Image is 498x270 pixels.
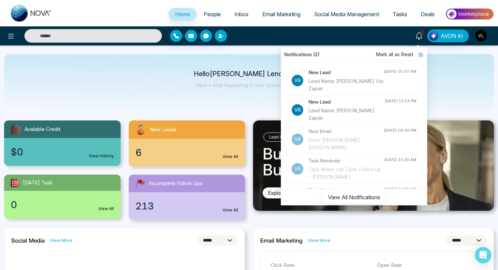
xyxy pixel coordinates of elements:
div: [DATE] 06:20 PM [384,128,416,133]
img: User Avatar [475,30,487,41]
div: [DATE] 11:30 AM [384,186,416,192]
div: Open Intercom Messenger [475,247,491,263]
a: View All [223,154,238,160]
span: 6 [136,145,142,160]
p: Vr [292,75,303,86]
a: View All [223,207,238,213]
img: availableCredit.svg [9,123,22,135]
a: View History [89,153,114,159]
h4: New Lead [309,69,384,76]
span: New Leads [150,126,177,134]
p: Here's what happening in your account [DATE]. [194,82,305,88]
p: Vr [292,134,303,145]
div: Notifications (2) [281,47,427,62]
a: 2 [411,29,427,41]
span: People [204,11,221,18]
h2: Social Media [11,237,45,244]
span: Inbox [234,11,249,18]
p: Hello [PERSON_NAME] LendingHub [194,71,305,77]
span: Incomplete Follow Ups [149,180,203,187]
div: Lead Name: [PERSON_NAME]: Zapier [309,107,385,122]
img: Lead Flow [429,31,438,41]
a: Social Media Management [307,8,386,21]
div: From: [PERSON_NAME] [PERSON_NAME] [309,136,384,151]
p: Vr [292,163,303,175]
img: newLeads.svg [134,123,147,136]
div: [DATE] 11:30 AM [384,157,416,163]
span: $0 [11,145,23,159]
button: View All Notifications [324,191,385,204]
a: Email Marketing [255,8,307,21]
span: Mark all as Read [376,51,413,58]
a: Deals [414,8,441,21]
h2: Email Marketing [260,237,303,244]
h4: Task Reminder [309,186,384,194]
a: View More [50,237,72,244]
span: [DATE] Task [23,179,53,187]
span: Available Credit [24,126,60,133]
a: View All Notifications [324,194,385,200]
span: Social Media Management [314,11,379,18]
div: Lead Name: [PERSON_NAME] Via: Zapier [309,77,384,92]
h4: New Lead [309,98,385,106]
span: Deals [421,11,435,18]
span: Home [175,11,190,18]
p: Click Rate [271,262,370,269]
a: Inbox [228,8,255,21]
span: Tasks [393,11,407,18]
a: View More [308,237,330,244]
a: Incomplete Follow Ups213View All [125,175,249,220]
a: Home [168,8,197,21]
span: 2 [419,29,425,36]
p: Open Rate [377,262,477,269]
a: People [197,8,228,21]
img: todayTask.svg [9,177,20,188]
div: [DATE] 11:14 PM [385,98,416,104]
a: Tasks [386,8,414,21]
span: Email Marketing [262,11,300,18]
img: . [253,120,494,211]
h4: Task Reminder [309,157,384,164]
h4: New Email [309,128,384,135]
img: followUps.svg [134,177,146,189]
a: View All [98,206,114,212]
div: Task Name: call Type: Follow Up - [PERSON_NAME] [309,166,384,181]
span: AVON AI [441,32,463,40]
p: Vr [292,104,303,116]
button: AVON AI [427,29,469,42]
img: Nova CRM Logo [11,5,51,22]
a: New Leads6View All [125,120,249,166]
span: 213 [136,199,154,213]
div: [DATE] 01:07 AM [384,69,416,74]
img: Market-place.gif [445,6,494,22]
span: 0 [11,198,17,212]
